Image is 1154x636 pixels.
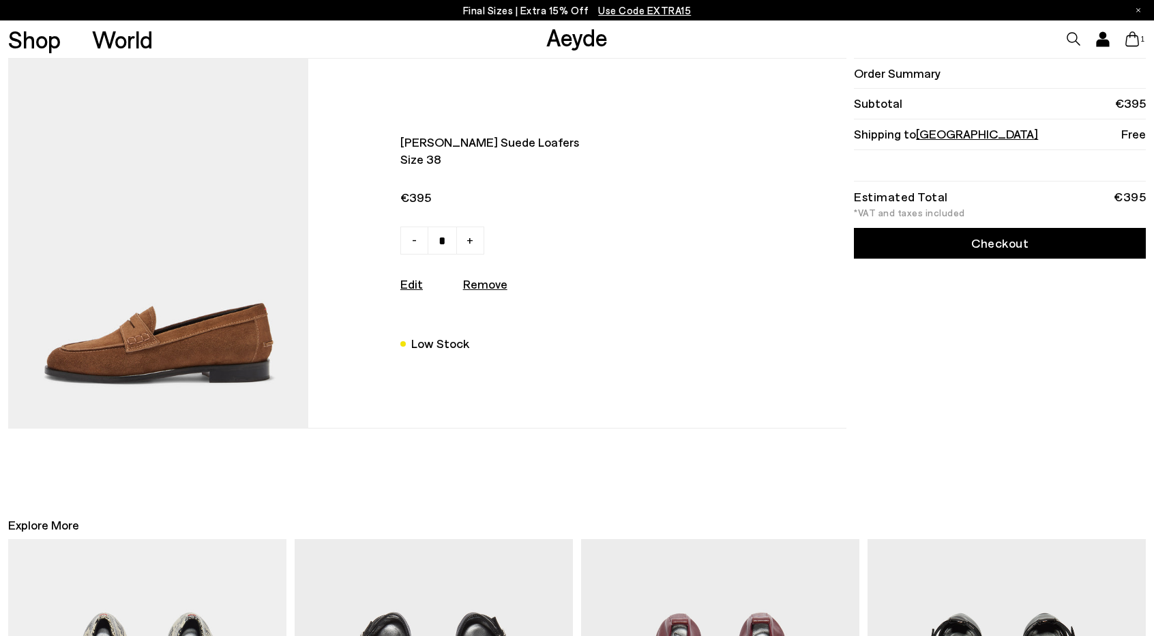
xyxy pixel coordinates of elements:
[92,27,153,51] a: World
[456,227,484,255] a: +
[8,27,61,51] a: Shop
[463,276,507,291] u: Remove
[1139,35,1146,43] span: 1
[411,334,469,353] div: Low Stock
[854,228,1146,259] a: Checkout
[1115,95,1146,112] span: €395
[400,151,727,168] span: Size 38
[854,126,1038,143] span: Shipping to
[400,189,727,206] span: €395
[916,126,1038,141] span: [GEOGRAPHIC_DATA]
[1121,126,1146,143] span: Free
[1114,192,1146,201] div: €395
[1125,31,1139,46] a: 1
[463,2,692,19] p: Final Sizes | Extra 15% Off
[854,58,1146,89] li: Order Summary
[546,23,608,51] a: Aeyde
[854,89,1146,119] li: Subtotal
[400,134,727,151] span: [PERSON_NAME] suede loafers
[598,4,691,16] span: Navigate to /collections/ss25-final-sizes
[8,59,308,428] img: AEYDE_OSCARCOWSUEDELEATHERTOBACCO_1_580x.jpg
[467,231,473,248] span: +
[400,227,428,255] a: -
[400,276,423,291] a: Edit
[854,192,948,201] div: Estimated Total
[854,208,1146,218] div: *VAT and taxes included
[412,231,417,248] span: -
